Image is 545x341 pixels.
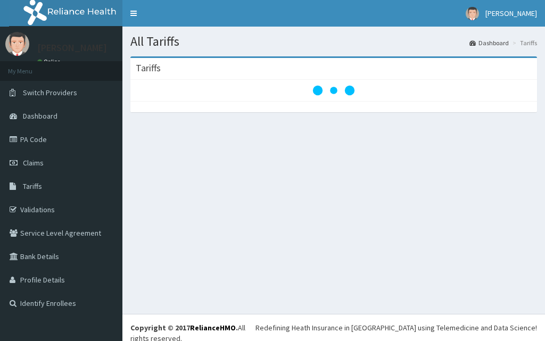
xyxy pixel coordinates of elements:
[312,69,355,112] svg: audio-loading
[23,111,57,121] span: Dashboard
[466,7,479,20] img: User Image
[23,181,42,191] span: Tariffs
[5,32,29,56] img: User Image
[37,43,107,53] p: [PERSON_NAME]
[485,9,537,18] span: [PERSON_NAME]
[190,323,236,332] a: RelianceHMO
[130,35,537,48] h1: All Tariffs
[510,38,537,47] li: Tariffs
[130,323,238,332] strong: Copyright © 2017 .
[469,38,509,47] a: Dashboard
[37,58,63,65] a: Online
[136,63,161,73] h3: Tariffs
[23,158,44,168] span: Claims
[23,88,77,97] span: Switch Providers
[255,322,537,333] div: Redefining Heath Insurance in [GEOGRAPHIC_DATA] using Telemedicine and Data Science!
